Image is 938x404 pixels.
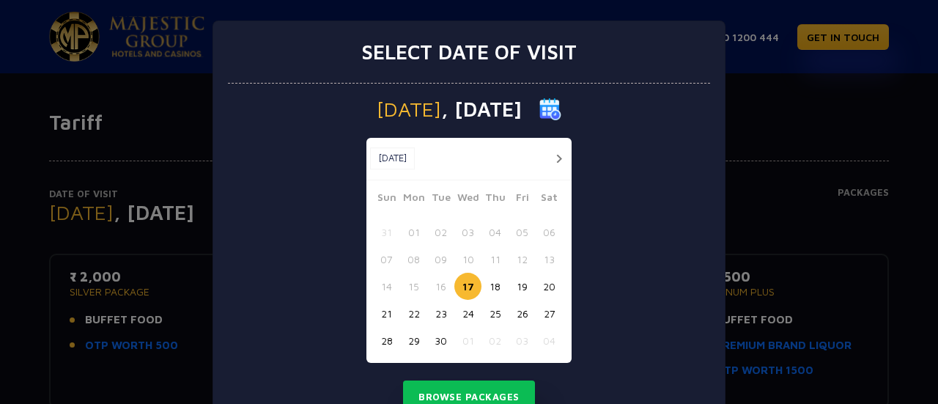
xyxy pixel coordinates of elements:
button: 05 [509,218,536,246]
button: 10 [454,246,481,273]
button: 13 [536,246,563,273]
button: 01 [454,327,481,354]
button: 09 [427,246,454,273]
button: 12 [509,246,536,273]
button: 01 [400,218,427,246]
button: 17 [454,273,481,300]
button: 23 [427,300,454,327]
span: Sun [373,189,400,210]
button: 18 [481,273,509,300]
button: 04 [481,218,509,246]
button: 03 [509,327,536,354]
span: Sat [536,189,563,210]
button: 11 [481,246,509,273]
button: 19 [509,273,536,300]
span: [DATE] [377,99,441,120]
span: Wed [454,189,481,210]
span: , [DATE] [441,99,522,120]
button: 30 [427,327,454,354]
img: calender icon [539,98,561,120]
button: 02 [427,218,454,246]
button: 06 [536,218,563,246]
button: 27 [536,300,563,327]
button: 03 [454,218,481,246]
span: Tue [427,189,454,210]
span: Mon [400,189,427,210]
button: 02 [481,327,509,354]
button: 14 [373,273,400,300]
button: 28 [373,327,400,354]
button: 04 [536,327,563,354]
button: [DATE] [370,147,415,169]
span: Fri [509,189,536,210]
button: 20 [536,273,563,300]
button: 21 [373,300,400,327]
button: 15 [400,273,427,300]
span: Thu [481,189,509,210]
button: 08 [400,246,427,273]
button: 26 [509,300,536,327]
button: 24 [454,300,481,327]
button: 07 [373,246,400,273]
button: 25 [481,300,509,327]
button: 31 [373,218,400,246]
button: 16 [427,273,454,300]
button: 29 [400,327,427,354]
button: 22 [400,300,427,327]
h3: Select date of visit [361,40,577,65]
